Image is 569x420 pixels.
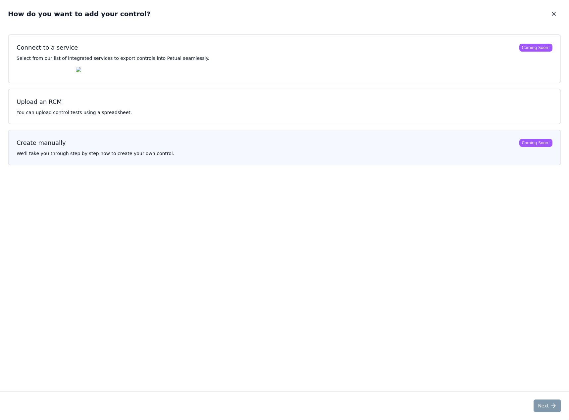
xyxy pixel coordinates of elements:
[8,89,561,124] button: Upload an RCMYou can upload control tests using a spreadsheet.
[17,109,552,116] p: You can upload control tests using a spreadsheet.
[519,139,553,147] div: Coming Soon!
[76,67,120,75] img: Workiva
[519,44,553,52] div: Coming Soon!
[8,34,561,83] button: Connect to a serviceComing Soon!Select from our list of integrated services to export controls in...
[17,97,62,106] div: Upload an RCM
[8,130,561,165] button: Create manuallyComing Soon!We'll take you through step by step how to create your own control.
[534,399,561,412] button: Next
[17,55,552,62] p: Select from our list of integrated services to export controls into Petual seamlessly.
[8,9,150,19] h2: How do you want to add your control?
[17,138,66,147] div: Create manually
[17,150,552,157] p: We'll take you through step by step how to create your own control.
[17,43,78,52] div: Connect to a service
[17,68,71,75] img: Auditboard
